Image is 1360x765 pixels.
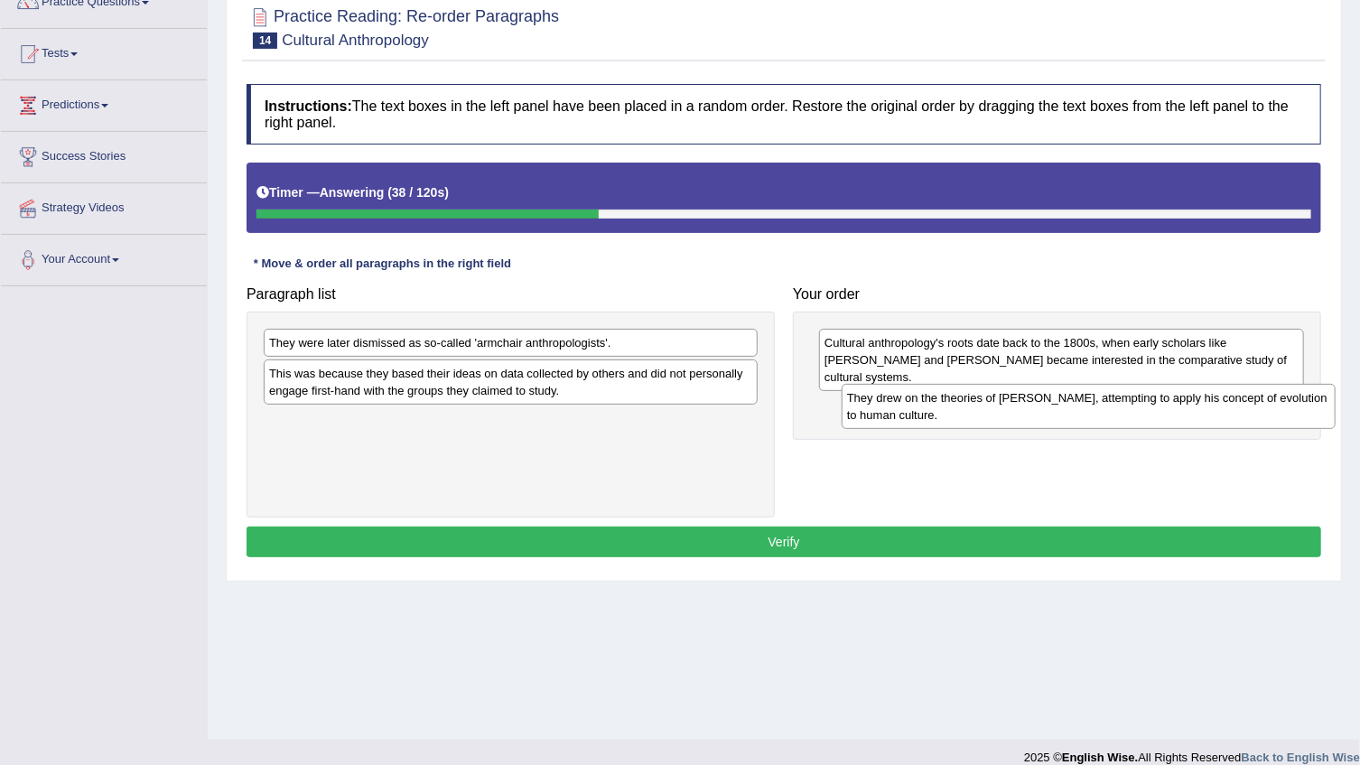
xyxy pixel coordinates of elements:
[265,98,352,114] b: Instructions:
[320,185,385,200] b: Answering
[253,33,277,49] span: 14
[842,384,1336,429] div: They drew on the theories of [PERSON_NAME], attempting to apply his concept of evolution to human...
[247,256,518,273] div: * Move & order all paragraphs in the right field
[392,185,444,200] b: 38 / 120s
[247,286,775,303] h4: Paragraph list
[1,183,207,229] a: Strategy Videos
[1242,751,1360,764] a: Back to English Wise
[282,32,429,49] small: Cultural Anthropology
[1062,751,1138,764] strong: English Wise.
[1,29,207,74] a: Tests
[444,185,449,200] b: )
[264,359,758,405] div: This was because they based their ideas on data collected by others and did not personally engage...
[256,186,449,200] h5: Timer —
[264,329,758,357] div: They were later dismissed as so-called 'armchair anthropologists'.
[247,84,1321,145] h4: The text boxes in the left panel have been placed in a random order. Restore the original order b...
[1,235,207,280] a: Your Account
[793,286,1321,303] h4: Your order
[1,80,207,126] a: Predictions
[387,185,392,200] b: (
[1,132,207,177] a: Success Stories
[247,527,1321,557] button: Verify
[819,329,1304,391] div: Cultural anthropology's roots date back to the 1800s, when early scholars like [PERSON_NAME] and ...
[247,4,559,49] h2: Practice Reading: Re-order Paragraphs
